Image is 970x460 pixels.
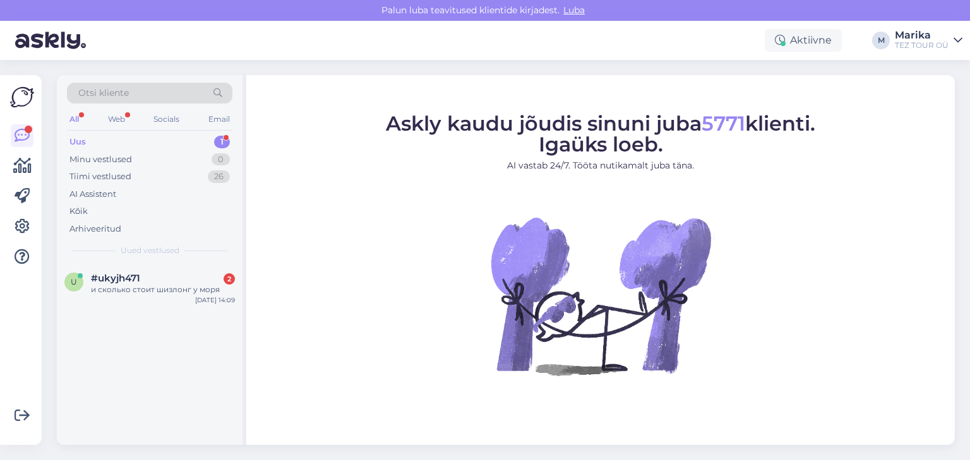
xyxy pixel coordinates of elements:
[895,40,949,50] div: TEZ TOUR OÜ
[386,110,815,156] span: Askly kaudu jõudis sinuni juba klienti. Igaüks loeb.
[208,170,230,183] div: 26
[212,153,230,166] div: 0
[78,86,129,100] span: Otsi kliente
[69,170,131,183] div: Tiimi vestlused
[702,110,745,135] span: 5771
[69,223,121,235] div: Arhiveeritud
[105,111,128,127] div: Web
[10,85,34,109] img: Askly Logo
[214,136,230,148] div: 1
[91,273,140,284] span: #ukyjh471
[895,30,949,40] div: Marika
[69,205,88,218] div: Kõik
[67,111,81,127] div: All
[206,111,232,127] div: Email
[195,295,235,305] div: [DATE] 14:09
[121,245,179,256] span: Uued vestlused
[560,4,589,16] span: Luba
[69,136,86,148] div: Uus
[765,29,842,52] div: Aktiivne
[69,188,116,201] div: AI Assistent
[151,111,182,127] div: Socials
[872,32,890,49] div: M
[487,182,714,409] img: No Chat active
[224,273,235,285] div: 2
[386,158,815,172] p: AI vastab 24/7. Tööta nutikamalt juba täna.
[69,153,132,166] div: Minu vestlused
[91,284,235,295] div: и сколько стоит шизлонг у моря
[71,277,77,286] span: u
[895,30,962,50] a: MarikaTEZ TOUR OÜ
